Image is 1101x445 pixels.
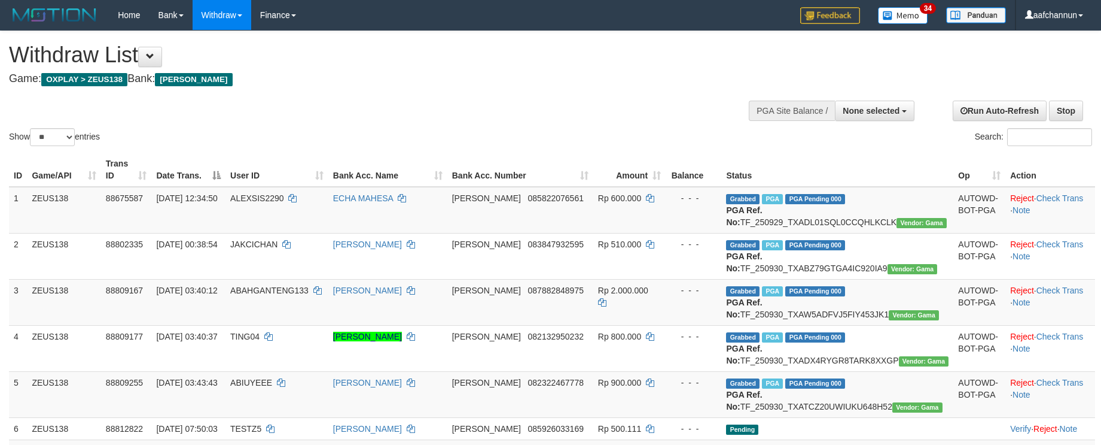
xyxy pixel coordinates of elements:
input: Search: [1007,128,1092,146]
th: Action [1005,153,1095,187]
td: TF_250930_TXABZ79GTGA4IC920IA9 [721,233,953,279]
span: Rp 600.000 [598,193,641,203]
td: ZEUS138 [27,417,100,440]
a: [PERSON_NAME] [333,424,402,434]
th: Date Trans.: activate to sort column descending [151,153,225,187]
a: Check Trans [1036,332,1084,341]
b: PGA Ref. No: [726,252,762,273]
a: Note [1012,390,1030,399]
span: Vendor URL: https://trx31.1velocity.biz [887,264,938,274]
span: Copy 082132950232 to clipboard [528,332,584,341]
span: Grabbed [726,240,760,250]
a: Reject [1010,193,1034,203]
th: Bank Acc. Name: activate to sort column ascending [328,153,447,187]
span: Marked by aaftanly [762,379,783,389]
span: Marked by aafsreyleap [762,240,783,250]
span: Copy 083847932595 to clipboard [528,240,584,249]
a: Check Trans [1036,378,1084,388]
td: 6 [9,417,27,440]
td: AUTOWD-BOT-PGA [953,187,1005,234]
a: Check Trans [1036,240,1084,249]
a: Reject [1010,332,1034,341]
span: Vendor URL: https://trx31.1velocity.biz [899,356,949,367]
span: Rp 900.000 [598,378,641,388]
img: Button%20Memo.svg [878,7,928,24]
span: Grabbed [726,332,760,343]
span: [PERSON_NAME] [452,193,521,203]
b: PGA Ref. No: [726,205,762,227]
span: Pending [726,425,758,435]
td: 2 [9,233,27,279]
b: PGA Ref. No: [726,390,762,411]
div: - - - [670,192,716,204]
span: 88809167 [106,286,143,295]
span: 88812822 [106,424,143,434]
a: Note [1012,252,1030,261]
td: TF_250930_TXADX4RYGR8TARK8XXGP [721,325,953,371]
td: · · [1005,233,1095,279]
span: Grabbed [726,194,760,204]
img: Feedback.jpg [800,7,860,24]
td: ZEUS138 [27,187,100,234]
span: 88675587 [106,193,143,203]
div: - - - [670,423,716,435]
span: [DATE] 12:34:50 [156,193,217,203]
td: 3 [9,279,27,325]
td: ZEUS138 [27,233,100,279]
img: MOTION_logo.png [9,6,100,24]
span: ABAHGANTENG133 [230,286,309,295]
span: [PERSON_NAME] [155,73,232,86]
a: Check Trans [1036,193,1084,203]
span: Rp 500.111 [598,424,641,434]
span: ALEXSIS2290 [230,193,284,203]
span: 88809177 [106,332,143,341]
a: [PERSON_NAME] [333,286,402,295]
label: Show entries [9,128,100,146]
span: PGA Pending [785,332,845,343]
span: Vendor URL: https://trx31.1velocity.biz [889,310,939,320]
span: [PERSON_NAME] [452,332,521,341]
td: AUTOWD-BOT-PGA [953,279,1005,325]
th: Balance [666,153,721,187]
div: - - - [670,238,716,250]
span: Copy 087882848975 to clipboard [528,286,584,295]
td: · · [1005,279,1095,325]
td: · · [1005,417,1095,440]
th: Status [721,153,953,187]
span: Grabbed [726,286,760,296]
span: OXPLAY > ZEUS138 [41,73,127,86]
span: [DATE] 00:38:54 [156,240,217,249]
span: Rp 510.000 [598,240,641,249]
a: ECHA MAHESA [333,193,393,203]
td: TF_250929_TXADL01SQL0CCQHLKCLK [721,187,953,234]
span: PGA Pending [785,379,845,389]
span: Marked by aaftanly [762,286,783,296]
span: [PERSON_NAME] [452,378,521,388]
span: Rp 800.000 [598,332,641,341]
span: [PERSON_NAME] [452,286,521,295]
th: Amount: activate to sort column ascending [593,153,666,187]
a: Reject [1033,424,1057,434]
th: Bank Acc. Number: activate to sort column ascending [447,153,593,187]
td: 4 [9,325,27,371]
th: Op: activate to sort column ascending [953,153,1005,187]
div: - - - [670,377,716,389]
td: ZEUS138 [27,279,100,325]
a: [PERSON_NAME] [333,240,402,249]
a: Reject [1010,240,1034,249]
td: · · [1005,371,1095,417]
span: PGA Pending [785,286,845,296]
span: 88809255 [106,378,143,388]
th: Trans ID: activate to sort column ascending [101,153,152,187]
a: [PERSON_NAME] [333,332,402,341]
span: Copy 085926033169 to clipboard [528,424,584,434]
td: TF_250930_TXAW5ADFVJ5FIY453JK1 [721,279,953,325]
th: ID [9,153,27,187]
span: Marked by aaftanly [762,332,783,343]
a: Verify [1010,424,1031,434]
h4: Game: Bank: [9,73,722,85]
td: AUTOWD-BOT-PGA [953,233,1005,279]
span: Grabbed [726,379,760,389]
span: PGA Pending [785,240,845,250]
span: Vendor URL: https://trx31.1velocity.biz [892,402,943,413]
